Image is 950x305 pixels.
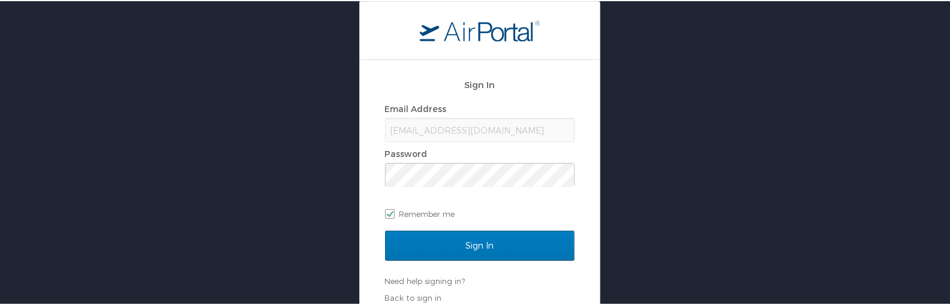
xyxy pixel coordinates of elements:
img: logo [420,19,540,40]
label: Password [385,147,428,158]
a: Back to sign in [385,292,442,301]
input: Sign In [385,229,575,259]
label: Remember me [385,204,575,222]
label: Email Address [385,102,447,113]
a: Need help signing in? [385,275,465,285]
h2: Sign In [385,77,575,90]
